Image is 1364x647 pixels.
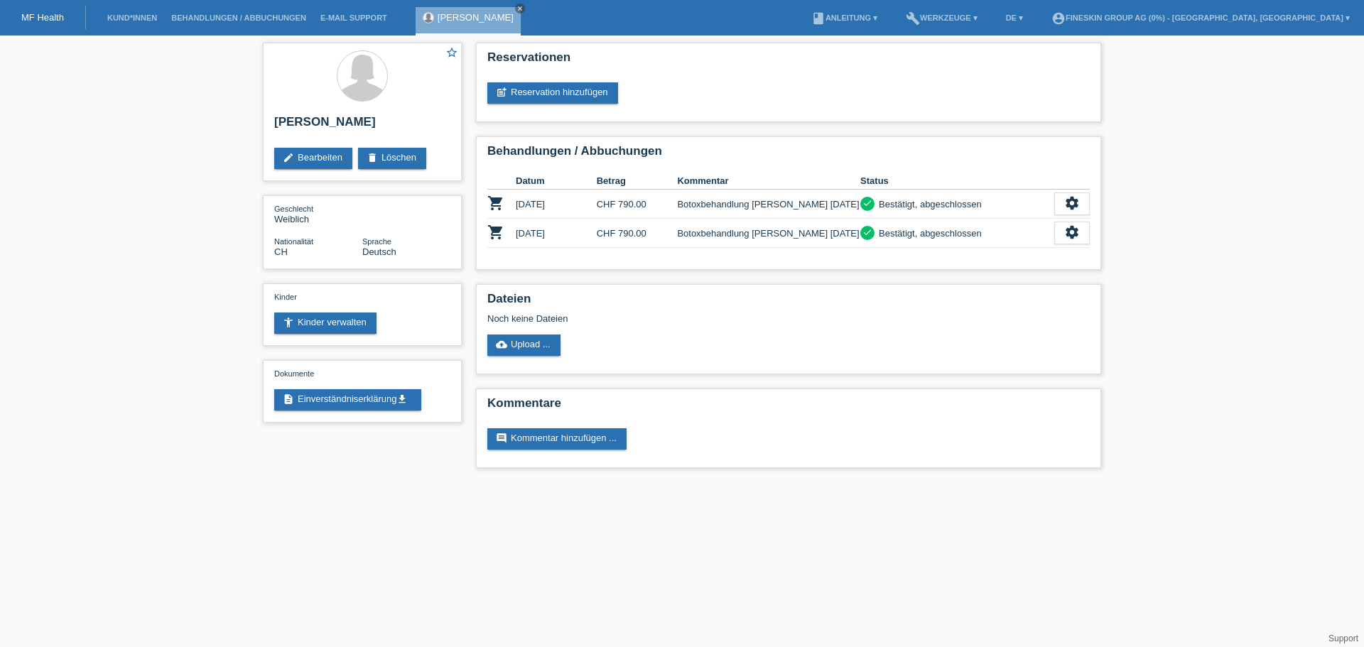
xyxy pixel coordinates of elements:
i: book [811,11,826,26]
th: Betrag [597,173,678,190]
i: POSP00027966 [487,224,504,241]
span: Geschlecht [274,205,313,213]
i: star_border [445,46,458,59]
a: DE ▾ [999,13,1030,22]
a: commentKommentar hinzufügen ... [487,428,627,450]
span: Deutsch [362,246,396,257]
a: star_border [445,46,458,61]
td: Botoxbehandlung [PERSON_NAME] [DATE] [677,219,860,248]
i: get_app [396,393,408,405]
a: deleteLöschen [358,148,426,169]
div: Noch keine Dateien [487,313,921,324]
td: CHF 790.00 [597,190,678,219]
a: Behandlungen / Abbuchungen [164,13,313,22]
h2: Behandlungen / Abbuchungen [487,144,1090,165]
a: editBearbeiten [274,148,352,169]
h2: Kommentare [487,396,1090,418]
a: cloud_uploadUpload ... [487,335,561,356]
th: Kommentar [677,173,860,190]
i: POSP00017625 [487,195,504,212]
th: Status [860,173,1054,190]
th: Datum [516,173,597,190]
i: accessibility_new [283,317,294,328]
div: Bestätigt, abgeschlossen [875,197,982,212]
span: Sprache [362,237,391,246]
i: account_circle [1051,11,1066,26]
div: Bestätigt, abgeschlossen [875,226,982,241]
a: Support [1328,634,1358,643]
div: Weiblich [274,203,362,224]
a: E-Mail Support [313,13,394,22]
h2: [PERSON_NAME] [274,115,450,136]
span: Nationalität [274,237,313,246]
i: settings [1064,224,1080,240]
a: account_circleFineSkin Group AG (0%) - [GEOGRAPHIC_DATA], [GEOGRAPHIC_DATA] ▾ [1044,13,1357,22]
a: close [515,4,525,13]
i: check [862,227,872,237]
i: cloud_upload [496,339,507,350]
span: Dokumente [274,369,314,378]
span: Kinder [274,293,297,301]
td: Botoxbehandlung [PERSON_NAME] [DATE] [677,190,860,219]
a: [PERSON_NAME] [438,12,514,23]
i: post_add [496,87,507,98]
i: settings [1064,195,1080,211]
i: build [906,11,920,26]
i: delete [367,152,378,163]
i: close [516,5,524,12]
i: check [862,198,872,208]
a: Kund*innen [100,13,164,22]
i: edit [283,152,294,163]
a: buildWerkzeuge ▾ [899,13,985,22]
a: descriptionEinverständniserklärungget_app [274,389,421,411]
h2: Dateien [487,292,1090,313]
a: post_addReservation hinzufügen [487,82,618,104]
h2: Reservationen [487,50,1090,72]
a: accessibility_newKinder verwalten [274,312,377,334]
i: description [283,393,294,405]
td: CHF 790.00 [597,219,678,248]
span: Schweiz [274,246,288,257]
a: bookAnleitung ▾ [804,13,884,22]
i: comment [496,433,507,444]
td: [DATE] [516,219,597,248]
a: MF Health [21,12,64,23]
td: [DATE] [516,190,597,219]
